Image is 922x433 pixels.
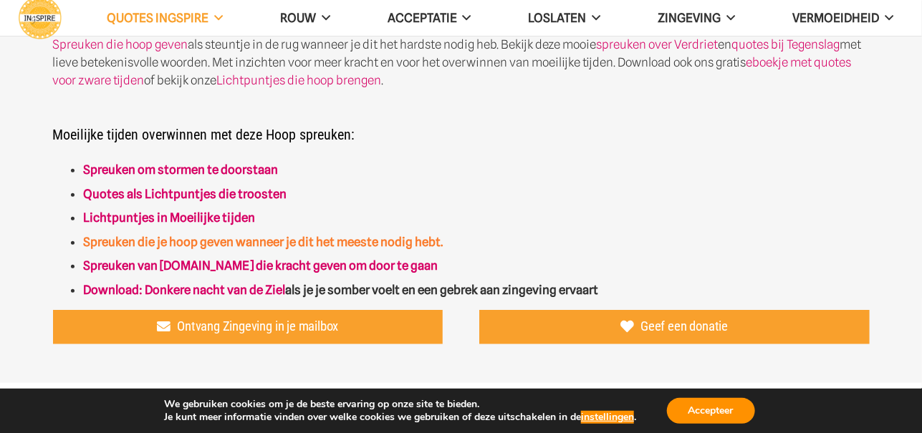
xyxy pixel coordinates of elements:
[217,73,382,87] a: Lichtpuntjes die hoop brengen
[792,11,879,25] span: VERMOEIDHEID
[83,162,278,177] a: Spreuken om stormen te doorstaan
[83,283,598,297] strong: als je je somber voelt en een gebrek aan zingeving ervaart
[640,318,728,334] span: Geef een donatie
[667,398,755,424] button: Accepteer
[83,235,443,249] a: Spreuken die je hoop geven wanneer je dit het meeste nodig hebt.
[581,411,634,424] button: instellingen
[529,11,587,25] span: Loslaten
[164,411,636,424] p: Je kunt meer informatie vinden over welke cookies we gebruiken of deze uitschakelen in de .
[164,398,636,411] p: We gebruiken cookies om je de beste ervaring op onze site te bieden.
[658,11,721,25] span: Zingeving
[83,258,438,273] a: Spreuken van [DOMAIN_NAME] die kracht geven om door te gaan
[53,37,188,52] a: Spreuken die hoop geven
[177,318,338,334] span: Ontvang Zingeving in je mailbox
[479,310,870,344] a: Geef een donatie
[53,107,870,143] h5: Moeilijke tijden overwinnen met deze Hoop spreuken:
[280,11,316,25] span: ROUW
[597,37,719,52] a: spreuken over Verdriet
[107,11,208,25] span: QUOTES INGSPIRE
[83,187,287,201] a: “Quotes als Lichtpuntjes die hoop brengen” (bewerken)
[83,283,285,297] a: Download: Donkere nacht van de Ziel
[732,37,840,52] a: quotes bij Tegenslag
[53,55,852,87] a: eboekje met quotes voor zware tijden
[83,210,255,225] a: Lichtpuntjes in Moeilijke tijden
[53,310,443,344] a: Ontvang Zingeving in je mailbox
[388,11,457,25] span: Acceptatie
[53,36,870,89] p: als steuntje in de rug wanneer je dit het hardste nodig heb. Bekijk deze mooie en met lieve betek...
